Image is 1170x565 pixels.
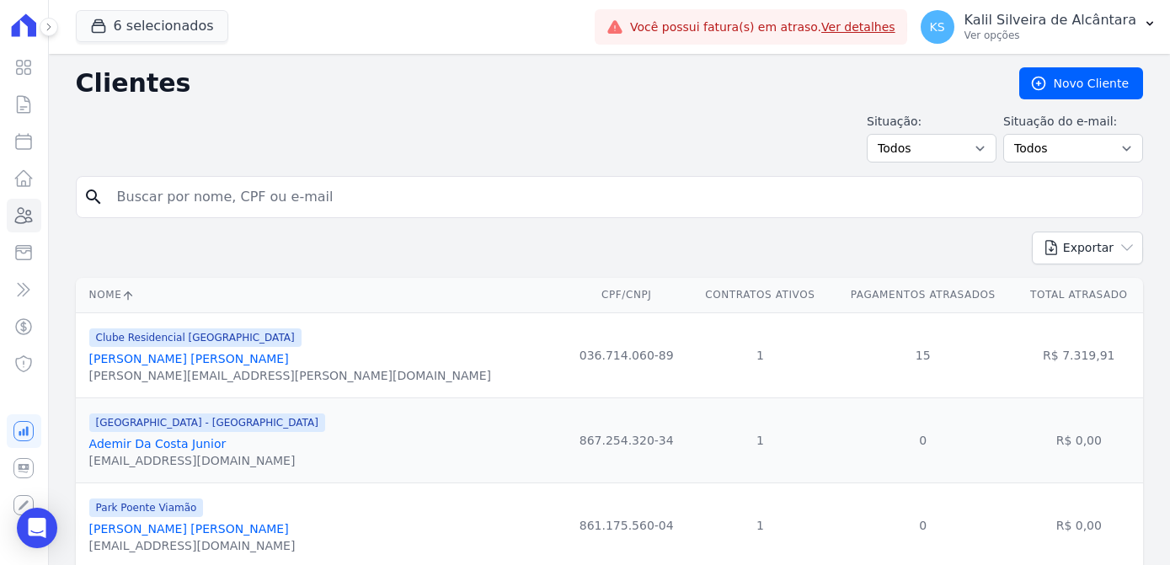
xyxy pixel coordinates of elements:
span: [GEOGRAPHIC_DATA] - [GEOGRAPHIC_DATA] [89,413,325,432]
label: Situação: [867,113,996,131]
th: Nome [76,278,564,312]
a: Ver detalhes [821,20,895,34]
td: 1 [689,397,831,482]
td: 15 [831,312,1015,397]
span: Park Poente Viamão [89,498,204,517]
th: Contratos Ativos [689,278,831,312]
p: Kalil Silveira de Alcântara [964,12,1136,29]
a: [PERSON_NAME] [PERSON_NAME] [89,352,289,365]
span: Clube Residencial [GEOGRAPHIC_DATA] [89,328,302,347]
td: 0 [831,397,1015,482]
div: [PERSON_NAME][EMAIL_ADDRESS][PERSON_NAME][DOMAIN_NAME] [89,367,491,384]
td: 036.714.060-89 [564,312,689,397]
td: 1 [689,312,831,397]
h2: Clientes [76,68,992,99]
input: Buscar por nome, CPF ou e-mail [107,180,1135,214]
span: Você possui fatura(s) em atraso. [630,19,895,36]
td: 867.254.320-34 [564,397,689,482]
button: KS Kalil Silveira de Alcântara Ver opções [907,3,1170,51]
span: KS [930,21,945,33]
button: Exportar [1032,232,1143,264]
div: Open Intercom Messenger [17,508,57,548]
a: Ademir Da Costa Junior [89,437,227,450]
a: [PERSON_NAME] [PERSON_NAME] [89,522,289,536]
th: Total Atrasado [1015,278,1143,312]
th: Pagamentos Atrasados [831,278,1015,312]
a: Novo Cliente [1019,67,1143,99]
div: [EMAIL_ADDRESS][DOMAIN_NAME] [89,537,296,554]
button: 6 selecionados [76,10,228,42]
th: CPF/CNPJ [564,278,689,312]
td: R$ 7.319,91 [1015,312,1143,397]
label: Situação do e-mail: [1003,113,1143,131]
p: Ver opções [964,29,1136,42]
i: search [83,187,104,207]
div: [EMAIL_ADDRESS][DOMAIN_NAME] [89,452,325,469]
td: R$ 0,00 [1015,397,1143,482]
